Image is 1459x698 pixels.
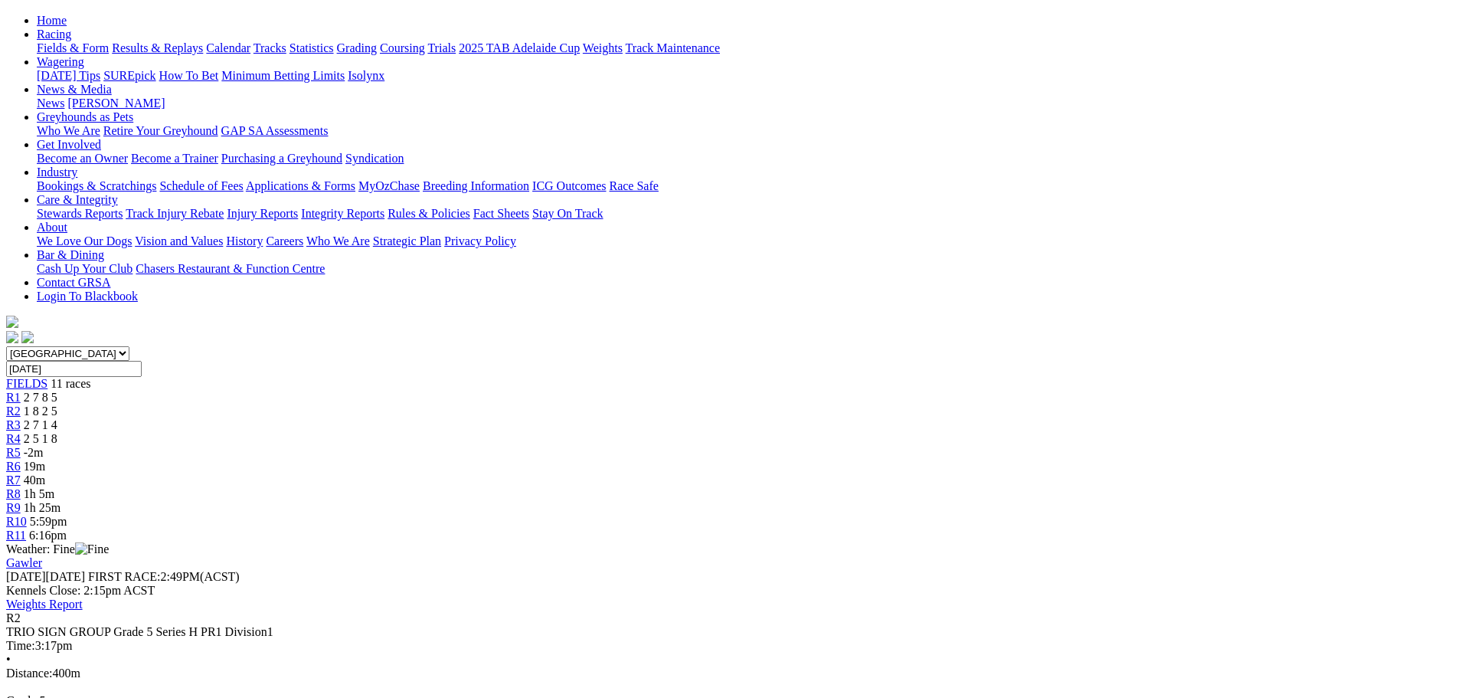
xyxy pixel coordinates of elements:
div: Get Involved [37,152,1453,165]
a: Schedule of Fees [159,179,243,192]
div: About [37,234,1453,248]
span: 2 7 1 4 [24,418,57,431]
a: Race Safe [609,179,658,192]
img: Fine [75,542,109,556]
a: News [37,97,64,110]
span: 1h 25m [24,501,61,514]
div: Racing [37,41,1453,55]
a: Who We Are [37,124,100,137]
a: Applications & Forms [246,179,355,192]
a: Retire Your Greyhound [103,124,218,137]
a: Home [37,14,67,27]
div: 3:17pm [6,639,1453,653]
a: R4 [6,432,21,445]
a: ICG Outcomes [532,179,606,192]
a: FIELDS [6,377,47,390]
a: R6 [6,460,21,473]
img: twitter.svg [21,331,34,343]
div: Care & Integrity [37,207,1453,221]
span: R2 [6,611,21,624]
a: Tracks [254,41,286,54]
a: R11 [6,529,26,542]
a: Rules & Policies [388,207,470,220]
a: Vision and Values [135,234,223,247]
a: R10 [6,515,27,528]
span: 19m [24,460,45,473]
a: Care & Integrity [37,193,118,206]
a: History [226,234,263,247]
a: Fields & Form [37,41,109,54]
span: 5:59pm [30,515,67,528]
span: 1h 5m [24,487,54,500]
a: Injury Reports [227,207,298,220]
span: [DATE] [6,570,46,583]
a: R9 [6,501,21,514]
a: Privacy Policy [444,234,516,247]
div: Kennels Close: 2:15pm ACST [6,584,1453,598]
a: R7 [6,474,21,487]
a: About [37,221,67,234]
a: Trials [427,41,456,54]
a: R2 [6,405,21,418]
a: 2025 TAB Adelaide Cup [459,41,580,54]
span: 2 5 1 8 [24,432,57,445]
a: Fact Sheets [473,207,529,220]
a: GAP SA Assessments [221,124,329,137]
a: Calendar [206,41,250,54]
a: Isolynx [348,69,384,82]
a: Contact GRSA [37,276,110,289]
span: 1 8 2 5 [24,405,57,418]
div: News & Media [37,97,1453,110]
div: 400m [6,667,1453,680]
a: R1 [6,391,21,404]
a: Bar & Dining [37,248,104,261]
span: 40m [24,474,45,487]
a: R3 [6,418,21,431]
a: [DATE] Tips [37,69,100,82]
span: Weather: Fine [6,542,109,555]
a: [PERSON_NAME] [67,97,165,110]
span: 2:49PM(ACST) [88,570,240,583]
img: logo-grsa-white.png [6,316,18,328]
div: Industry [37,179,1453,193]
div: Greyhounds as Pets [37,124,1453,138]
a: Statistics [290,41,334,54]
a: Track Injury Rebate [126,207,224,220]
a: R5 [6,446,21,459]
a: Strategic Plan [373,234,441,247]
a: Weights Report [6,598,83,611]
div: Bar & Dining [37,262,1453,276]
a: Bookings & Scratchings [37,179,156,192]
span: 2 7 8 5 [24,391,57,404]
a: Become a Trainer [131,152,218,165]
a: How To Bet [159,69,219,82]
a: Gawler [6,556,42,569]
input: Select date [6,361,142,377]
a: Track Maintenance [626,41,720,54]
a: Get Involved [37,138,101,151]
img: facebook.svg [6,331,18,343]
span: • [6,653,11,666]
span: Time: [6,639,35,652]
a: Racing [37,28,71,41]
a: Purchasing a Greyhound [221,152,342,165]
a: Chasers Restaurant & Function Centre [136,262,325,275]
a: R8 [6,487,21,500]
a: Wagering [37,55,84,68]
span: FIRST RACE: [88,570,160,583]
a: Careers [266,234,303,247]
a: Grading [337,41,377,54]
a: Greyhounds as Pets [37,110,133,123]
a: Industry [37,165,77,179]
span: 6:16pm [29,529,67,542]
